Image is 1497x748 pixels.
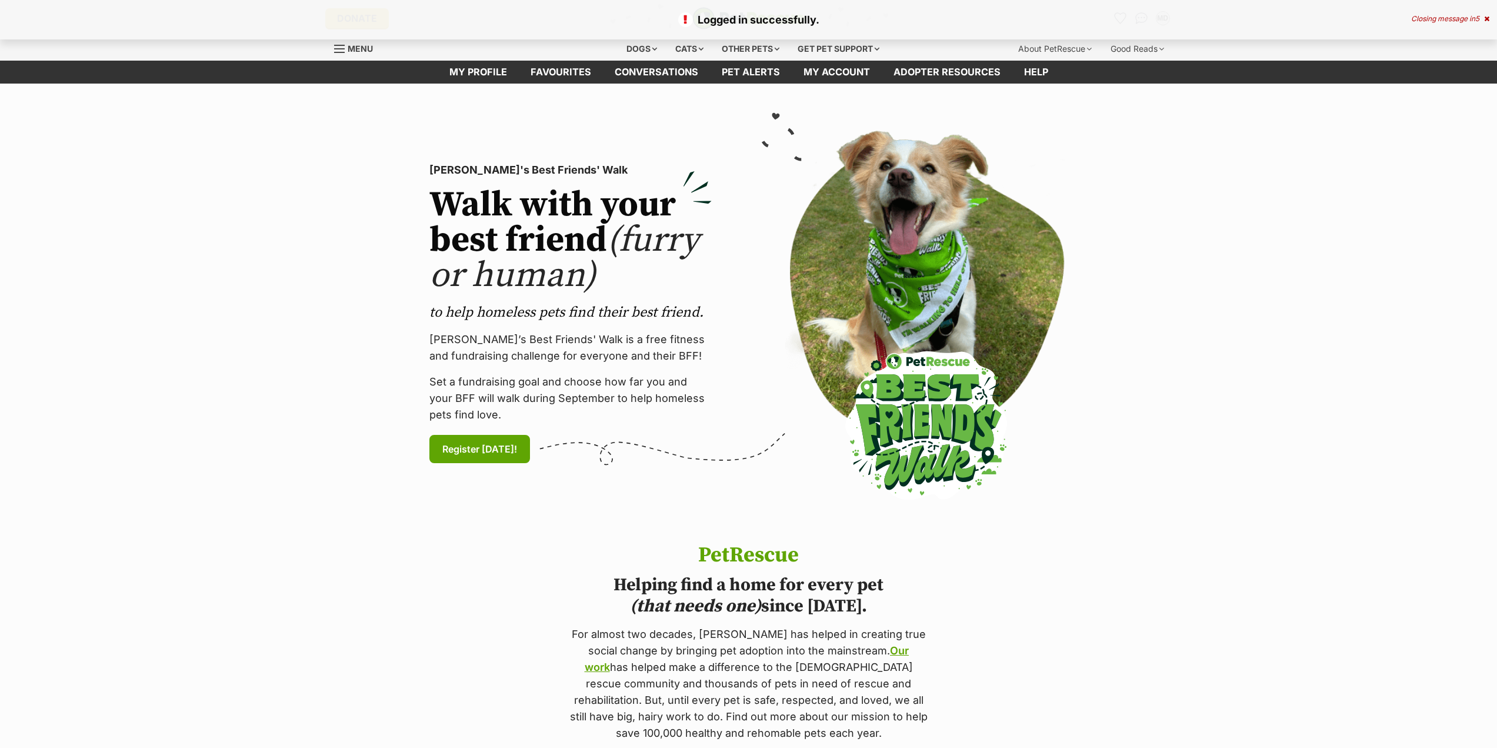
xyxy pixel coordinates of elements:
[618,37,665,61] div: Dogs
[348,44,373,54] span: Menu
[792,61,882,84] a: My account
[438,61,519,84] a: My profile
[429,435,530,463] a: Register [DATE]!
[667,37,712,61] div: Cats
[630,595,761,617] i: (that needs one)
[429,331,712,364] p: [PERSON_NAME]’s Best Friends' Walk is a free fitness and fundraising challenge for everyone and t...
[568,544,930,567] h1: PetRescue
[710,61,792,84] a: Pet alerts
[429,188,712,294] h2: Walk with your best friend
[1102,37,1172,61] div: Good Reads
[429,303,712,322] p: to help homeless pets find their best friend.
[603,61,710,84] a: conversations
[429,218,699,298] span: (furry or human)
[882,61,1012,84] a: Adopter resources
[568,574,930,617] h2: Helping find a home for every pet since [DATE].
[1012,61,1060,84] a: Help
[519,61,603,84] a: Favourites
[789,37,888,61] div: Get pet support
[429,374,712,423] p: Set a fundraising goal and choose how far you and your BFF will walk during September to help hom...
[1010,37,1100,61] div: About PetRescue
[714,37,788,61] div: Other pets
[429,162,712,178] p: [PERSON_NAME]'s Best Friends' Walk
[442,442,517,456] span: Register [DATE]!
[334,37,381,58] a: Menu
[568,626,930,742] p: For almost two decades, [PERSON_NAME] has helped in creating true social change by bringing pet a...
